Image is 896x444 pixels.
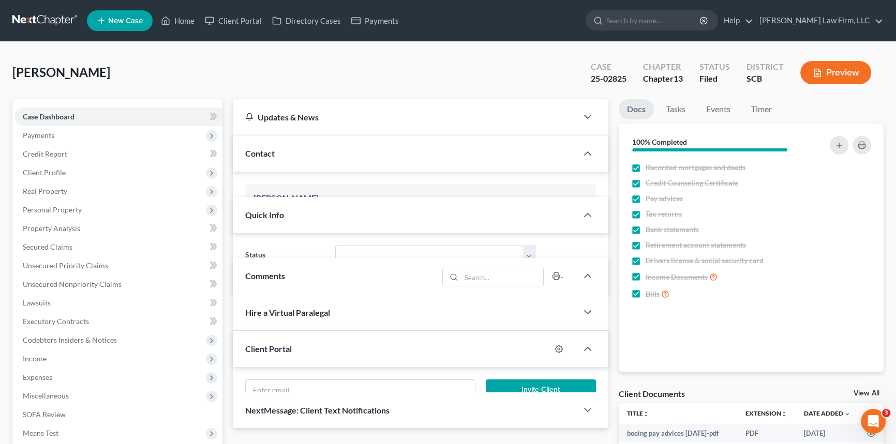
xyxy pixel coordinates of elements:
[674,73,683,83] span: 13
[606,11,701,30] input: Search by name...
[646,240,746,250] span: Retirement account statements
[23,354,47,363] span: Income
[23,261,108,270] span: Unsecured Priority Claims
[861,409,886,434] iframe: Intercom live chat
[23,410,66,419] span: SOFA Review
[796,424,859,442] td: [DATE]
[646,178,738,188] span: Credit Counseling Certificate
[346,11,404,30] a: Payments
[804,409,850,417] a: Date Added expand_more
[23,428,58,437] span: Means Test
[619,424,738,442] td: boeing pay advices [DATE]-pdf
[632,137,687,146] strong: 100% Completed
[699,61,730,73] div: Status
[14,312,222,331] a: Executory Contracts
[246,380,475,400] input: Enter email
[754,11,883,30] a: [PERSON_NAME] Law Firm, LLC
[646,209,682,219] span: Tax returns
[108,17,143,25] span: New Case
[461,268,543,286] input: Search...
[240,246,330,266] label: Status
[23,131,54,140] span: Payments
[23,317,89,326] span: Executory Contracts
[746,61,784,73] div: District
[23,149,67,158] span: Credit Report
[14,256,222,275] a: Unsecured Priority Claims
[23,224,80,233] span: Property Analysis
[646,162,745,173] span: Recorded mortgages and deeds
[746,73,784,85] div: SCB
[23,112,74,121] span: Case Dashboard
[781,411,787,417] i: unfold_more
[619,99,654,119] a: Docs
[643,61,683,73] div: Chapter
[14,145,222,163] a: Credit Report
[800,61,871,84] button: Preview
[698,99,739,119] a: Events
[14,108,222,126] a: Case Dashboard
[658,99,694,119] a: Tasks
[245,112,565,123] div: Updates & News
[486,379,596,400] button: Invite Client
[646,193,683,204] span: Pay advices
[719,11,753,30] a: Help
[14,294,222,312] a: Lawsuits
[646,272,708,282] span: Income Documents
[200,11,267,30] a: Client Portal
[882,409,890,417] span: 3
[737,424,796,442] td: PDF
[267,11,346,30] a: Directory Cases
[245,148,275,158] span: Contact
[23,391,69,400] span: Miscellaneous
[245,344,292,354] span: Client Portal
[745,409,787,417] a: Extensionunfold_more
[14,238,222,256] a: Secured Claims
[14,405,222,424] a: SOFA Review
[14,275,222,294] a: Unsecured Nonpriority Claims
[591,73,626,85] div: 25-02825
[14,219,222,238] a: Property Analysis
[643,73,683,85] div: Chapter
[23,373,52,381] span: Expenses
[699,73,730,85] div: Filed
[854,390,879,397] a: View All
[23,242,72,251] span: Secured Claims
[23,168,66,177] span: Client Profile
[619,388,685,399] div: Client Documents
[643,411,649,417] i: unfold_more
[646,289,660,299] span: Bills
[245,210,284,220] span: Quick Info
[23,187,67,195] span: Real Property
[844,411,850,417] i: expand_more
[245,271,285,281] span: Comments
[245,308,330,317] span: Hire a Virtual Paralegal
[23,205,82,214] span: Personal Property
[23,335,117,344] span: Codebtors Insiders & Notices
[591,61,626,73] div: Case
[156,11,200,30] a: Home
[253,192,588,205] div: [PERSON_NAME]
[23,298,51,307] span: Lawsuits
[743,99,780,119] a: Timer
[627,409,649,417] a: Titleunfold_more
[245,405,390,415] span: NextMessage: Client Text Notifications
[23,280,122,288] span: Unsecured Nonpriority Claims
[646,224,699,235] span: Bank statements
[646,255,764,266] span: Drivers license & social security card
[12,65,110,80] span: [PERSON_NAME]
